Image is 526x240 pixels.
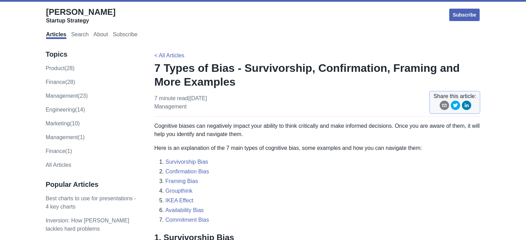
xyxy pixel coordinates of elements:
p: Here is an explanation of the 7 main types of cognitive bias, some examples and how you can navig... [154,144,480,152]
a: Survivorship Bias [165,159,208,165]
button: linkedin [462,100,471,113]
a: product(28) [46,65,75,71]
a: Management(1) [46,134,85,140]
span: [PERSON_NAME] [46,7,116,17]
button: twitter [451,100,460,113]
a: < All Articles [154,52,184,58]
a: Best charts to use for presentations - 4 key charts [46,195,136,210]
a: [PERSON_NAME]Startup Strategy [46,7,116,24]
a: marketing(10) [46,121,80,126]
h1: 7 Types of Bias - Survivorship, Confirmation, Framing and More Examples [154,61,480,89]
h3: Topics [46,50,140,59]
a: Search [71,31,89,39]
a: Commitment Bias [165,217,209,223]
a: Confirmation Bias [165,169,209,174]
p: 7 minute read | [DATE] [154,94,207,111]
p: Cognitive biases can negatively impact your ability to think critically and make informed decisio... [154,122,480,138]
h3: Popular Articles [46,180,140,189]
a: finance(28) [46,79,75,85]
a: management(23) [46,93,88,99]
a: Articles [46,31,66,39]
a: About [93,31,108,39]
a: Subscribe [449,8,480,22]
div: Startup Strategy [46,17,116,24]
a: Finance(1) [46,148,72,154]
a: IKEA Effect [165,198,193,203]
a: Availability Bias [165,207,204,213]
a: All Articles [46,162,71,168]
a: management [154,104,186,109]
a: Inversion: How [PERSON_NAME] tackles hard problems [46,218,129,232]
a: Groupthink [165,188,192,194]
a: engineering(14) [46,107,85,113]
span: Share this article: [433,92,476,100]
a: Subscribe [113,31,137,39]
a: Framing Bias [165,178,198,184]
button: email [440,100,449,113]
